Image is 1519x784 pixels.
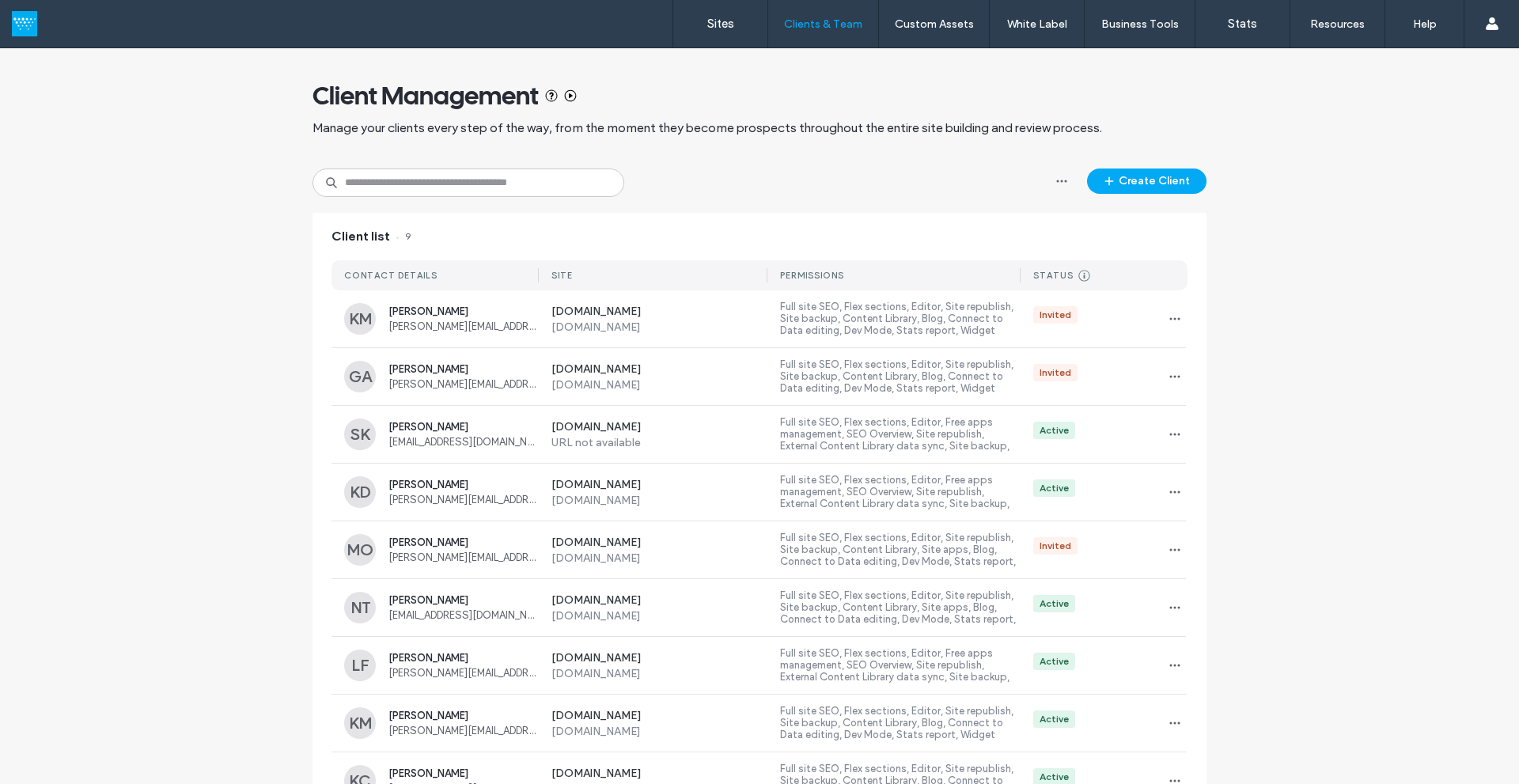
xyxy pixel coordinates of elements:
a: MO[PERSON_NAME][PERSON_NAME][EMAIL_ADDRESS][DOMAIN_NAME][DOMAIN_NAME][DOMAIN_NAME]Full site SEO, ... [331,521,1188,579]
div: KM [344,707,376,739]
label: Sites [707,17,734,31]
div: SK [344,419,376,450]
label: White Label [1007,17,1067,31]
div: NT [344,592,376,623]
label: Full site SEO, Flex sections, Editor, Site republish, Site backup, Content Library, Blog, Connect... [780,301,1021,337]
label: Full site SEO, Flex sections, Editor, Site republish, Site backup, Content Library, Site apps, Bl... [780,589,1021,626]
a: NT[PERSON_NAME][EMAIL_ADDRESS][DOMAIN_NAME][DOMAIN_NAME][DOMAIN_NAME]Full site SEO, Flex sections... [331,579,1188,637]
label: [DOMAIN_NAME] [551,362,768,378]
a: KM[PERSON_NAME][PERSON_NAME][EMAIL_ADDRESS][PERSON_NAME][DOMAIN_NAME][DOMAIN_NAME][DOMAIN_NAME]Fu... [331,695,1188,752]
div: Active [1040,481,1069,495]
label: Help [1413,17,1437,31]
label: [DOMAIN_NAME] [551,494,768,507]
span: [PERSON_NAME] [388,536,539,548]
span: [PERSON_NAME][EMAIL_ADDRESS][DOMAIN_NAME] [388,667,539,679]
label: Business Tools [1101,17,1179,31]
label: Stats [1228,17,1257,31]
span: 9 [396,228,411,245]
a: LF[PERSON_NAME][PERSON_NAME][EMAIL_ADDRESS][DOMAIN_NAME][DOMAIN_NAME][DOMAIN_NAME]Full site SEO, ... [331,637,1188,695]
span: Manage your clients every step of the way, from the moment they become prospects throughout the e... [313,119,1102,137]
div: Active [1040,597,1069,611]
label: [DOMAIN_NAME] [551,478,768,494]
div: GA [344,361,376,392]
span: Client Management [313,80,539,112]
div: Invited [1040,308,1071,322]
div: CONTACT DETAILS [344,270,438,281]
label: Full site SEO, Flex sections, Editor, Free apps management, SEO Overview, Site republish, Externa... [780,474,1021,510]
label: [DOMAIN_NAME] [551,420,768,436]
label: Custom Assets [895,17,974,31]
span: [EMAIL_ADDRESS][DOMAIN_NAME] [388,436,539,448]
label: Full site SEO, Flex sections, Editor, Site republish, Site backup, Content Library, Blog, Connect... [780,705,1021,741]
label: [DOMAIN_NAME] [551,378,768,392]
label: Clients & Team [784,17,862,31]
a: KM[PERSON_NAME][PERSON_NAME][EMAIL_ADDRESS][DOMAIN_NAME][DOMAIN_NAME][DOMAIN_NAME]Full site SEO, ... [331,290,1188,348]
a: SK[PERSON_NAME][EMAIL_ADDRESS][DOMAIN_NAME][DOMAIN_NAME]URL not availableFull site SEO, Flex sect... [331,406,1188,464]
span: [PERSON_NAME] [388,363,539,375]
span: [PERSON_NAME] [388,594,539,606]
label: Full site SEO, Flex sections, Editor, Free apps management, SEO Overview, Site republish, Externa... [780,647,1021,684]
span: [PERSON_NAME] [388,305,539,317]
div: MO [344,534,376,566]
label: [DOMAIN_NAME] [551,536,768,551]
label: [DOMAIN_NAME] [551,709,768,725]
div: STATUS [1033,270,1074,281]
span: [PERSON_NAME] [388,652,539,664]
div: KD [344,476,376,508]
a: GA[PERSON_NAME][PERSON_NAME][EMAIL_ADDRESS][PERSON_NAME][DOMAIN_NAME][DOMAIN_NAME][DOMAIN_NAME]Fu... [331,348,1188,406]
span: [PERSON_NAME][EMAIL_ADDRESS][DOMAIN_NAME] [388,320,539,332]
div: Invited [1040,365,1071,380]
button: Create Client [1087,169,1206,194]
span: [PERSON_NAME][EMAIL_ADDRESS][PERSON_NAME][DOMAIN_NAME] [388,378,539,390]
label: Full site SEO, Flex sections, Editor, Free apps management, SEO Overview, Site republish, Externa... [780,416,1021,453]
div: Active [1040,770,1069,784]
label: [DOMAIN_NAME] [551,305,768,320]
span: [PERSON_NAME][EMAIL_ADDRESS][DOMAIN_NAME] [388,551,539,563]
div: KM [344,303,376,335]
label: [DOMAIN_NAME] [551,667,768,680]
span: [PERSON_NAME] [388,710,539,722]
label: Resources [1310,17,1365,31]
label: [DOMAIN_NAME] [551,593,768,609]
label: URL not available [551,436,768,449]
div: Active [1040,654,1069,668]
div: Active [1040,712,1069,726]
label: [DOMAIN_NAME] [551,725,768,738]
span: [PERSON_NAME] [388,767,539,779]
div: PERMISSIONS [780,270,844,281]
span: [PERSON_NAME][EMAIL_ADDRESS][DOMAIN_NAME] [388,494,539,506]
div: LF [344,650,376,681]
span: Client list [331,228,390,245]
span: [PERSON_NAME] [388,479,539,490]
label: [DOMAIN_NAME] [551,767,768,782]
label: [DOMAIN_NAME] [551,551,768,565]
a: KD[PERSON_NAME][PERSON_NAME][EMAIL_ADDRESS][DOMAIN_NAME][DOMAIN_NAME][DOMAIN_NAME]Full site SEO, ... [331,464,1188,521]
div: SITE [551,270,573,281]
label: [DOMAIN_NAME] [551,651,768,667]
label: [DOMAIN_NAME] [551,320,768,334]
span: [PERSON_NAME] [388,421,539,433]
div: Invited [1040,539,1071,553]
span: [EMAIL_ADDRESS][DOMAIN_NAME] [388,609,539,621]
label: Full site SEO, Flex sections, Editor, Site republish, Site backup, Content Library, Blog, Connect... [780,358,1021,395]
label: [DOMAIN_NAME] [551,609,768,623]
label: Full site SEO, Flex sections, Editor, Site republish, Site backup, Content Library, Site apps, Bl... [780,532,1021,568]
div: Active [1040,423,1069,437]
span: [PERSON_NAME][EMAIL_ADDRESS][PERSON_NAME][DOMAIN_NAME] [388,725,539,737]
